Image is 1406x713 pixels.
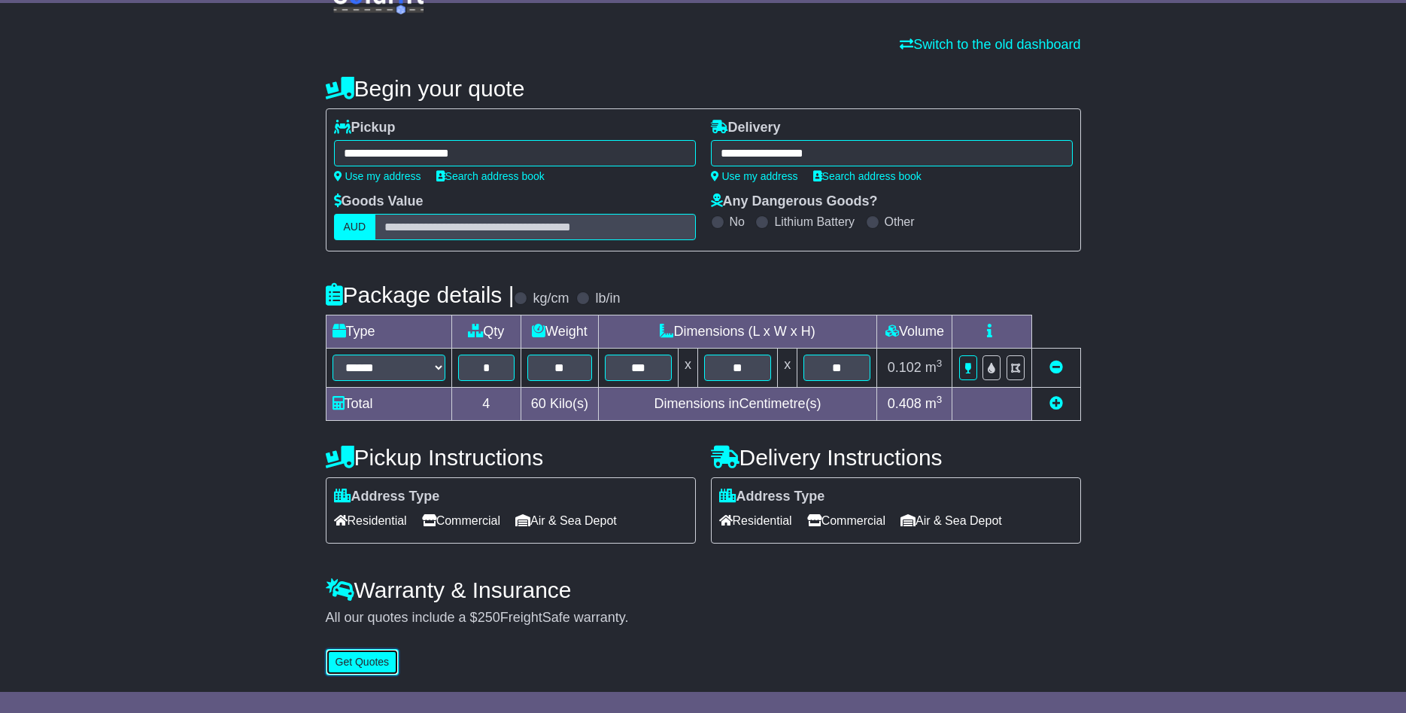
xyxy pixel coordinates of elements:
[595,291,620,307] label: lb/in
[900,37,1080,52] a: Switch to the old dashboard
[326,577,1081,602] h4: Warranty & Insurance
[1049,360,1063,375] a: Remove this item
[451,388,521,421] td: 4
[711,445,1081,470] h4: Delivery Instructions
[326,649,399,675] button: Get Quotes
[678,349,697,388] td: x
[334,193,424,210] label: Goods Value
[598,388,877,421] td: Dimensions in Centimetre(s)
[521,315,599,349] td: Weight
[900,509,1002,532] span: Air & Sea Depot
[877,315,952,349] td: Volume
[334,509,407,532] span: Residential
[326,76,1081,101] h4: Begin your quote
[711,193,878,210] label: Any Dangerous Goods?
[521,388,599,421] td: Kilo(s)
[334,170,421,182] a: Use my address
[533,291,569,307] label: kg/cm
[888,396,922,411] span: 0.408
[937,358,943,369] sup: 3
[531,396,546,411] span: 60
[778,349,797,388] td: x
[774,215,855,229] label: Lithium Battery
[711,120,781,136] label: Delivery
[925,396,943,411] span: m
[326,445,696,470] h4: Pickup Instructions
[334,214,376,240] label: AUD
[719,509,792,532] span: Residential
[334,489,440,505] label: Address Type
[813,170,922,182] a: Search address book
[888,360,922,375] span: 0.102
[598,315,877,349] td: Dimensions (L x W x H)
[925,360,943,375] span: m
[326,388,451,421] td: Total
[436,170,545,182] a: Search address book
[326,610,1081,626] div: All our quotes include a $ FreightSafe warranty.
[422,509,500,532] span: Commercial
[451,315,521,349] td: Qty
[478,610,500,625] span: 250
[711,170,798,182] a: Use my address
[515,509,617,532] span: Air & Sea Depot
[885,215,915,229] label: Other
[326,315,451,349] td: Type
[937,394,943,405] sup: 3
[730,215,745,229] label: No
[807,509,885,532] span: Commercial
[1049,396,1063,411] a: Add new item
[719,489,825,505] label: Address Type
[326,282,515,307] h4: Package details |
[334,120,396,136] label: Pickup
